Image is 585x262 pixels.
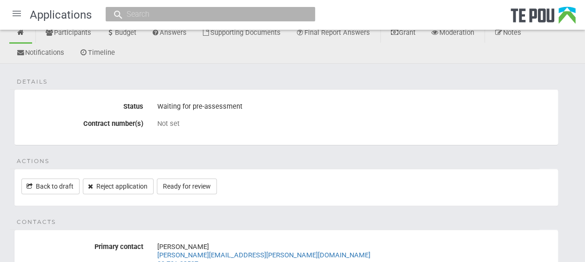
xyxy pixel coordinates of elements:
a: Reject application [83,178,154,194]
a: Final Report Answers [289,23,377,44]
a: Participants [38,23,98,44]
a: Budget [99,23,143,44]
a: Answers [144,23,194,44]
a: Grant [383,23,423,44]
div: Waiting for pre-assessment [157,99,551,115]
input: Search [124,9,288,19]
span: Actions [17,157,49,165]
a: Moderation [424,23,481,44]
a: [PERSON_NAME][EMAIL_ADDRESS][PERSON_NAME][DOMAIN_NAME] [157,251,370,259]
label: Primary contact [14,239,150,251]
label: Contract number(s) [14,116,150,128]
a: Timeline [72,43,122,64]
label: Status [14,99,150,111]
a: Ready for review [157,178,217,194]
a: Notes [487,23,528,44]
a: Notifications [9,43,71,64]
a: Supporting Documents [195,23,288,44]
div: Not set [157,119,551,128]
span: Contacts [17,218,56,226]
span: Details [17,78,47,86]
a: Back to draft [21,178,80,194]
